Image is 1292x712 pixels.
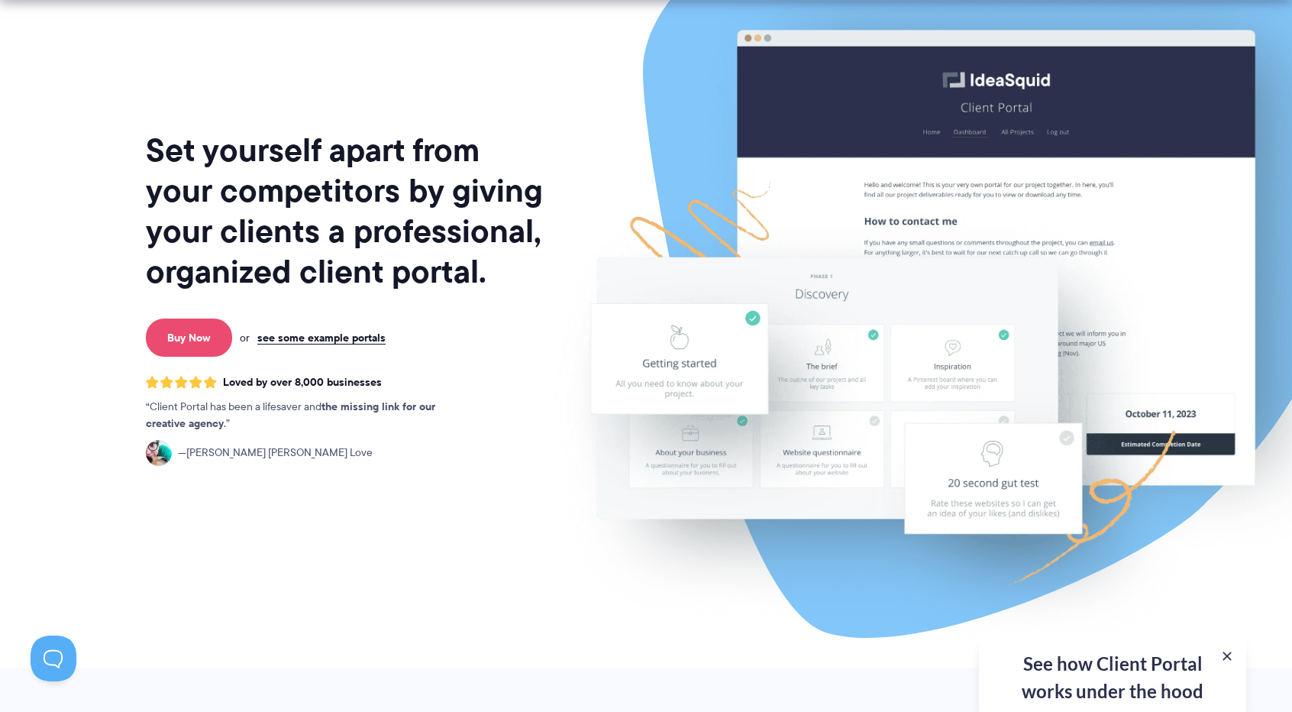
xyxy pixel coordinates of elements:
[31,636,76,681] iframe: Toggle Customer Support
[146,319,232,357] a: Buy Now
[146,398,435,432] strong: the missing link for our creative agency
[178,445,373,461] span: [PERSON_NAME] [PERSON_NAME] Love
[223,376,382,389] span: Loved by over 8,000 businesses
[240,331,250,345] span: or
[146,399,467,432] p: Client Portal has been a lifesaver and .
[257,331,386,345] a: see some example portals
[146,130,546,292] h1: Set yourself apart from your competitors by giving your clients a professional, organized client ...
